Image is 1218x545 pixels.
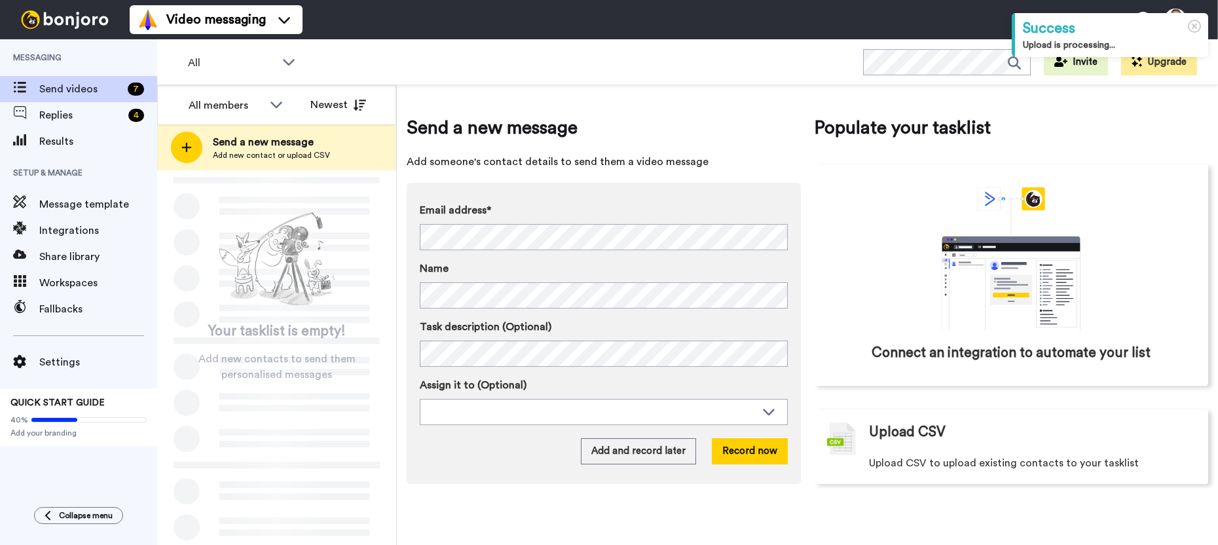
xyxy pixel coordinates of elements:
[59,510,113,521] span: Collapse menu
[420,319,788,335] label: Task description (Optional)
[1023,39,1200,52] div: Upload is processing...
[301,92,376,118] button: Newest
[814,115,1208,141] span: Populate your tasklist
[420,202,788,218] label: Email address*
[1023,18,1200,39] div: Success
[39,107,123,123] span: Replies
[407,115,801,141] span: Send a new message
[869,455,1139,471] span: Upload CSV to upload existing contacts to your tasklist
[16,10,114,29] img: bj-logo-header-white.svg
[213,134,330,150] span: Send a new message
[1121,49,1197,75] button: Upgrade
[872,343,1151,363] span: Connect an integration to automate your list
[827,423,856,455] img: csv-grey.png
[1044,49,1108,75] button: Invite
[39,275,157,291] span: Workspaces
[39,249,157,265] span: Share library
[138,9,158,30] img: vm-color.svg
[39,223,157,238] span: Integrations
[10,398,105,407] span: QUICK START GUIDE
[39,354,157,370] span: Settings
[128,109,144,122] div: 4
[189,98,263,113] div: All members
[39,134,157,149] span: Results
[208,322,346,341] span: Your tasklist is empty!
[913,187,1109,330] div: animation
[212,207,342,312] img: ready-set-action.png
[407,154,801,170] span: Add someone's contact details to send them a video message
[869,423,946,442] span: Upload CSV
[10,415,28,425] span: 40%
[420,261,449,276] span: Name
[39,301,157,317] span: Fallbacks
[128,83,144,96] div: 7
[166,10,266,29] span: Video messaging
[39,81,122,97] span: Send videos
[213,150,330,160] span: Add new contact or upload CSV
[188,55,276,71] span: All
[34,507,123,524] button: Collapse menu
[10,428,147,438] span: Add your branding
[420,377,788,393] label: Assign it to (Optional)
[581,438,696,464] button: Add and record later
[39,197,157,212] span: Message template
[712,438,788,464] button: Record now
[177,351,377,383] span: Add new contacts to send them personalised messages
